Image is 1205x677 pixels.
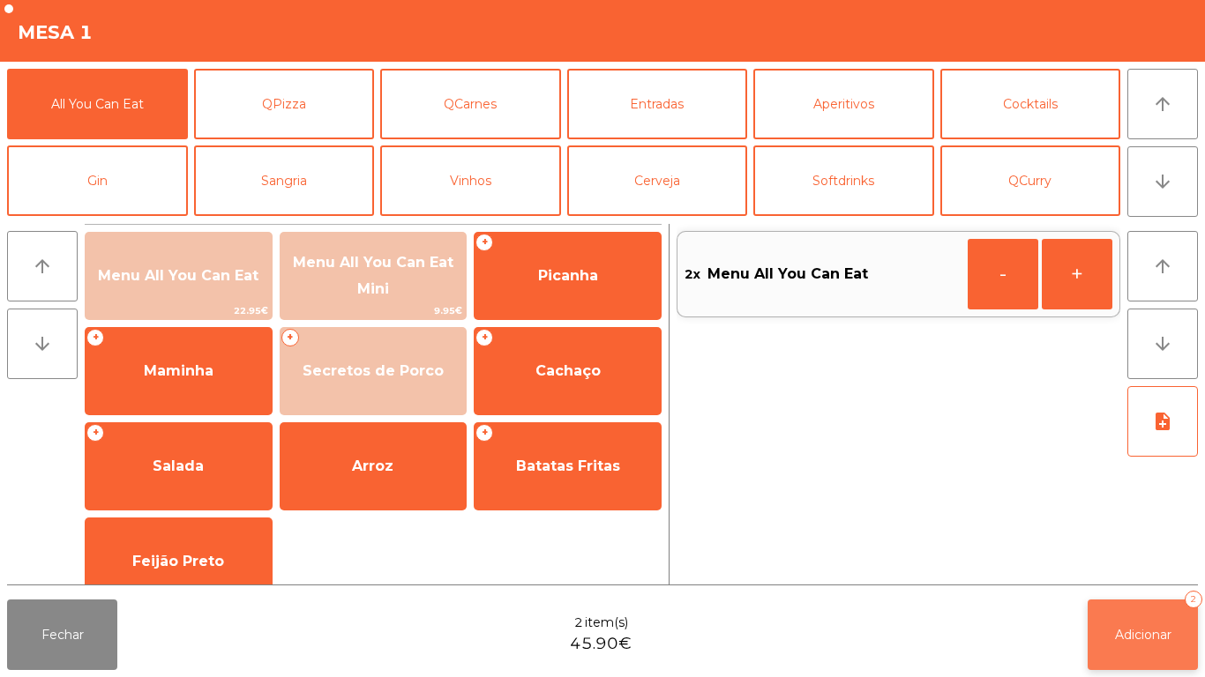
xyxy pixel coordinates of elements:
button: QCurry [940,145,1121,216]
span: Secretos de Porco [303,362,444,379]
i: arrow_downward [1152,333,1173,354]
i: note_add [1152,411,1173,432]
span: Arroz [352,458,393,474]
span: Maminha [144,362,213,379]
button: QPizza [194,69,375,139]
button: Adicionar2 [1088,599,1198,670]
button: arrow_downward [7,309,78,379]
button: QCarnes [380,69,561,139]
span: 22.95€ [86,302,272,319]
button: + [1042,239,1112,309]
span: Batatas Fritas [516,458,620,474]
div: 2 [1185,591,1202,608]
button: Softdrinks [753,145,934,216]
span: Menu All You Can Eat [707,261,868,287]
span: Adicionar [1115,627,1171,643]
button: Aperitivos [753,69,934,139]
button: arrow_upward [7,231,78,301]
button: Sangria [194,145,375,216]
button: Gin [7,145,188,216]
button: arrow_downward [1127,146,1198,217]
i: arrow_downward [32,333,53,354]
span: Feijão Preto [132,553,224,569]
span: Cachaço [535,362,601,379]
button: Vinhos [380,145,561,216]
button: arrow_upward [1127,69,1198,139]
span: 2x [685,261,700,287]
span: Salada [153,458,204,474]
button: note_add [1127,386,1198,457]
span: + [86,424,104,442]
span: Picanha [538,267,598,284]
i: arrow_upward [1152,256,1173,277]
span: item(s) [585,614,628,632]
i: arrow_upward [1152,93,1173,115]
i: arrow_upward [32,256,53,277]
h4: Mesa 1 [18,19,93,46]
span: + [475,329,493,346]
span: 9.95€ [281,302,467,319]
i: arrow_downward [1152,171,1173,192]
button: Cerveja [567,145,748,216]
span: Menu All You Can Eat Mini [293,254,453,297]
span: + [86,329,104,346]
span: 2 [574,614,583,632]
button: All You Can Eat [7,69,188,139]
span: Menu All You Can Eat [98,267,258,284]
span: + [475,234,493,251]
span: 45.90€ [570,632,632,656]
button: Entradas [567,69,748,139]
button: Fechar [7,599,117,670]
span: + [475,424,493,442]
button: - [968,239,1038,309]
button: arrow_downward [1127,309,1198,379]
button: arrow_upward [1127,231,1198,301]
span: + [281,329,299,346]
button: Cocktails [940,69,1121,139]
